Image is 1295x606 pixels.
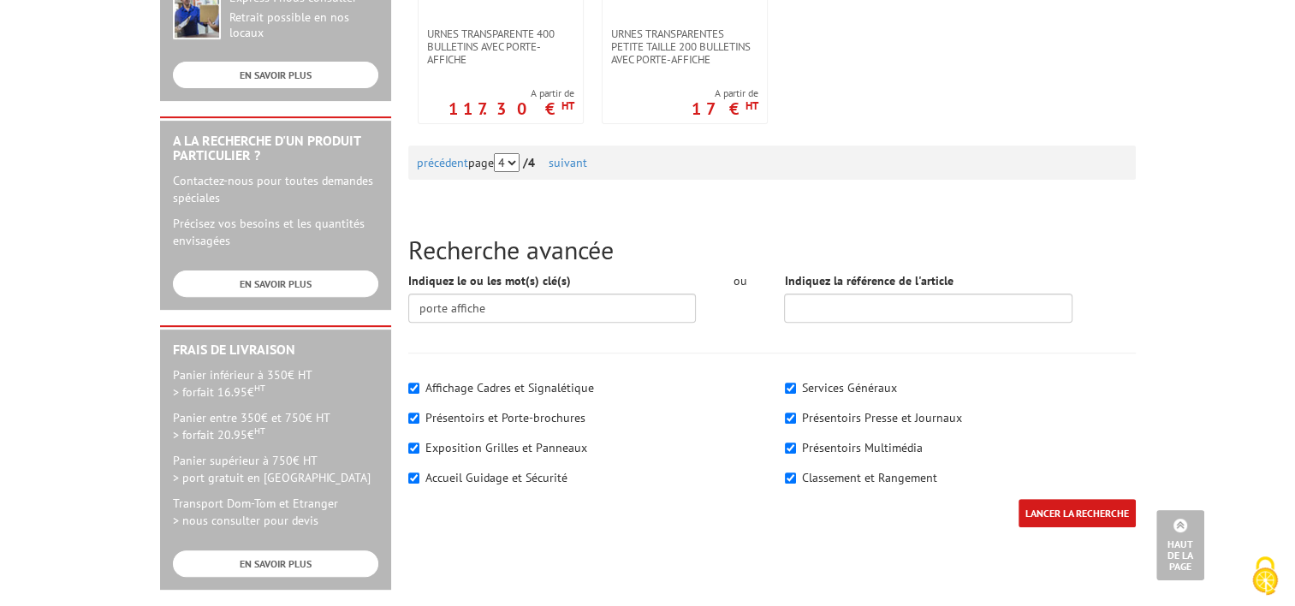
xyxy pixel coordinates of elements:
[173,215,378,249] p: Précisez vos besoins et les quantités envisagées
[408,413,419,424] input: Présentoirs et Porte-brochures
[254,425,265,437] sup: HT
[448,104,574,114] p: 117.30 €
[785,443,796,454] input: Présentoirs Multimédia
[425,380,594,395] label: Affichage Cadres et Signalétique
[408,235,1136,264] h2: Recherche avancée
[603,27,767,66] a: Urnes transparentes petite taille 200 bulletins avec porte-affiche
[448,86,574,100] span: A partir de
[173,470,371,485] span: > port gratuit en [GEOGRAPHIC_DATA]
[417,155,468,170] a: précédent
[417,146,1127,180] div: page
[173,342,378,358] h2: Frais de Livraison
[1019,499,1136,527] input: LANCER LA RECHERCHE
[802,410,962,425] label: Présentoirs Presse et Journaux
[692,104,758,114] p: 17 €
[425,410,585,425] label: Présentoirs et Porte-brochures
[229,10,378,41] div: Retrait possible en nos locaux
[173,495,378,529] p: Transport Dom-Tom et Etranger
[785,413,796,424] input: Présentoirs Presse et Journaux
[549,155,587,170] a: suivant
[802,440,923,455] label: Présentoirs Multimédia
[419,27,583,66] a: Urnes transparente 400 bulletins avec porte-affiche
[784,272,953,289] label: Indiquez la référence de l'article
[746,98,758,113] sup: HT
[561,98,574,113] sup: HT
[427,27,574,66] span: Urnes transparente 400 bulletins avec porte-affiche
[408,383,419,394] input: Affichage Cadres et Signalétique
[523,155,545,170] strong: /
[173,427,265,443] span: > forfait 20.95€
[425,470,567,485] label: Accueil Guidage et Sécurité
[173,172,378,206] p: Contactez-nous pour toutes demandes spéciales
[254,382,265,394] sup: HT
[173,452,378,486] p: Panier supérieur à 750€ HT
[802,380,897,395] label: Services Généraux
[173,550,378,577] a: EN SAVOIR PLUS
[425,440,587,455] label: Exposition Grilles et Panneaux
[173,270,378,297] a: EN SAVOIR PLUS
[173,366,378,401] p: Panier inférieur à 350€ HT
[1244,555,1286,597] img: Cookies (fenêtre modale)
[1156,510,1204,580] a: Haut de la page
[722,272,758,289] div: ou
[692,86,758,100] span: A partir de
[173,513,318,528] span: > nous consulter pour devis
[785,472,796,484] input: Classement et Rangement
[173,134,378,163] h2: A la recherche d'un produit particulier ?
[611,27,758,66] span: Urnes transparentes petite taille 200 bulletins avec porte-affiche
[802,470,937,485] label: Classement et Rangement
[408,272,571,289] label: Indiquez le ou les mot(s) clé(s)
[408,472,419,484] input: Accueil Guidage et Sécurité
[1235,548,1295,606] button: Cookies (fenêtre modale)
[408,443,419,454] input: Exposition Grilles et Panneaux
[785,383,796,394] input: Services Généraux
[173,409,378,443] p: Panier entre 350€ et 750€ HT
[528,155,535,170] span: 4
[173,384,265,400] span: > forfait 16.95€
[173,62,378,88] a: EN SAVOIR PLUS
